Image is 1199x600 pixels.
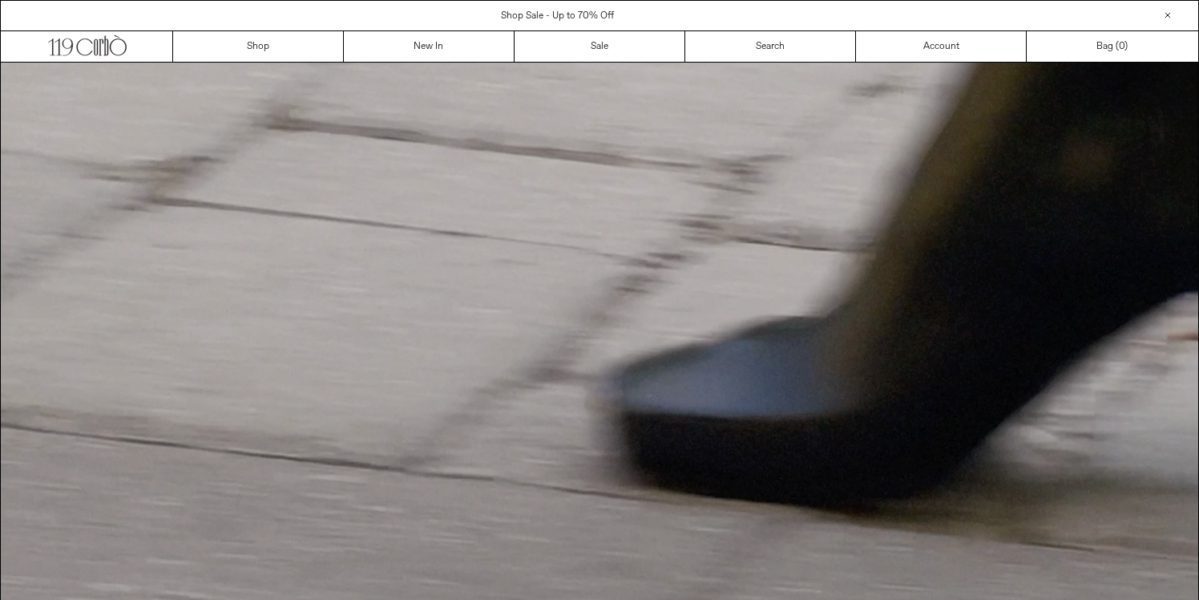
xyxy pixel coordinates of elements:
[501,10,614,22] a: Shop Sale - Up to 70% Off
[1119,39,1128,54] span: )
[856,31,1027,62] a: Account
[1027,31,1197,62] a: Bag ()
[173,31,344,62] a: Shop
[1119,40,1124,53] span: 0
[344,31,515,62] a: New In
[685,31,856,62] a: Search
[515,31,685,62] a: Sale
